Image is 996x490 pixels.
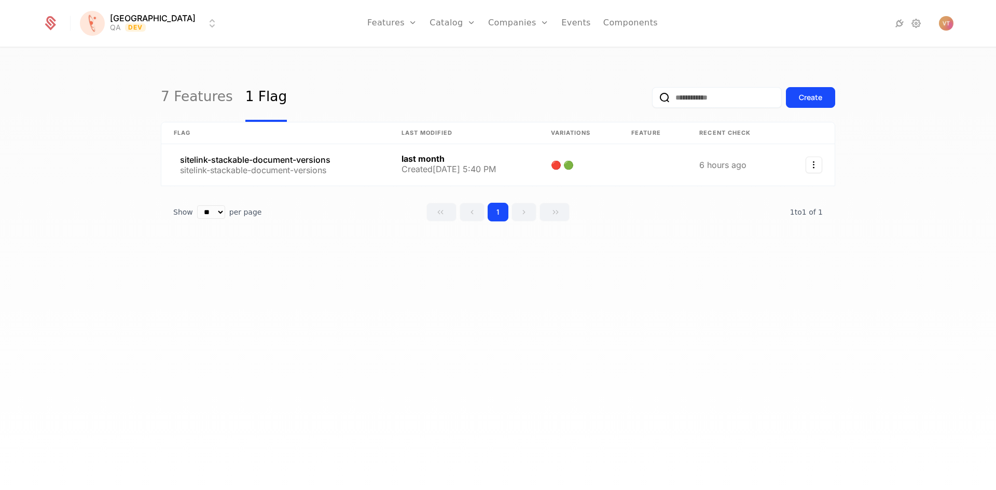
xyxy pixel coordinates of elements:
select: Select page size [197,205,225,219]
button: Go to next page [511,203,536,221]
img: Florence [80,11,105,36]
img: Vlada Todorovic [939,16,953,31]
a: 7 Features [161,73,233,122]
th: Recent check [687,122,782,144]
button: Open user button [939,16,953,31]
button: Go to previous page [460,203,485,221]
button: Select action [806,157,822,173]
div: Table pagination [161,203,835,221]
span: 1 to 1 of [790,208,818,216]
th: Variations [538,122,619,144]
button: Go to page 1 [488,203,508,221]
span: 1 [790,208,823,216]
button: Select environment [83,12,218,35]
button: Go to last page [539,203,570,221]
th: Feature [619,122,687,144]
div: QA [110,22,121,33]
a: Settings [910,17,922,30]
div: Page navigation [426,203,570,221]
span: per page [229,207,262,217]
a: 1 Flag [245,73,287,122]
button: Go to first page [426,203,457,221]
a: Integrations [893,17,906,30]
th: Flag [161,122,389,144]
span: Show [173,207,193,217]
div: Create [799,92,822,103]
button: Create [786,87,835,108]
span: [GEOGRAPHIC_DATA] [110,14,196,22]
span: Dev [125,23,146,32]
th: Last Modified [389,122,538,144]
